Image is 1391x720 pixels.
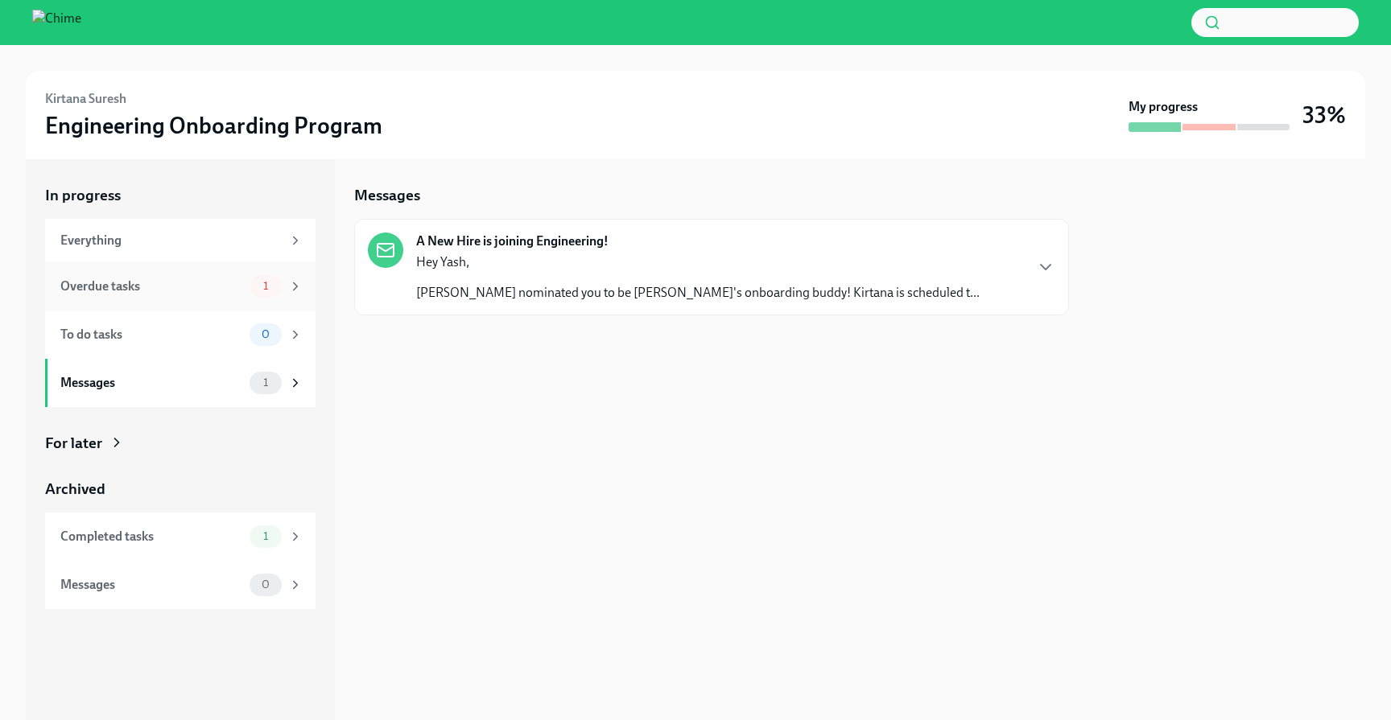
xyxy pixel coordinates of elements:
span: 0 [252,328,279,340]
strong: My progress [1129,98,1198,116]
p: Hey Yash, [416,253,980,271]
span: 1 [254,280,278,292]
span: 1 [254,530,278,542]
div: Everything [60,232,282,249]
a: To do tasks0 [45,311,316,359]
h5: Messages [354,185,420,206]
a: Completed tasks1 [45,512,316,561]
a: Overdue tasks1 [45,262,316,311]
div: To do tasks [60,326,243,344]
h3: Engineering Onboarding Program [45,111,382,140]
strong: A New Hire is joining Engineering! [416,232,609,250]
p: [PERSON_NAME] nominated you to be [PERSON_NAME]'s onboarding buddy! Kirtana is scheduled t... [416,284,980,302]
a: Archived [45,479,316,500]
img: Chime [32,10,81,35]
a: For later [45,433,316,454]
a: Everything [45,219,316,262]
div: Messages [60,374,243,392]
span: 1 [254,376,278,389]
a: In progress [45,185,316,206]
div: Completed tasks [60,528,243,545]
a: Messages0 [45,561,316,609]
div: For later [45,433,102,454]
span: 0 [252,578,279,590]
a: Messages1 [45,359,316,407]
h6: Kirtana Suresh [45,90,126,108]
div: Messages [60,576,243,594]
div: Overdue tasks [60,278,243,295]
h3: 33% [1302,101,1346,130]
